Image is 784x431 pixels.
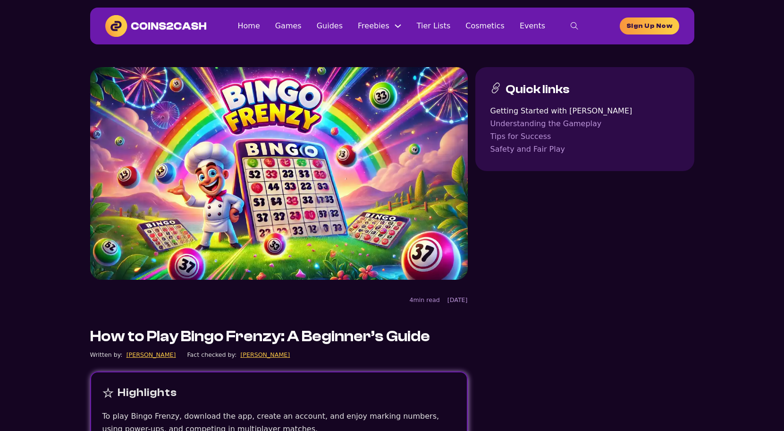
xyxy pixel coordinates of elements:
a: Getting Started with [PERSON_NAME] [490,104,679,117]
button: Freebies Sub menu [394,22,402,30]
div: Written by: [90,350,123,360]
div: [DATE] [447,295,468,305]
a: [PERSON_NAME] [126,350,176,360]
a: Home [237,19,260,32]
h3: Quick links [506,82,570,97]
a: Safety and Fair Play [490,143,679,155]
a: Freebies [358,19,389,32]
a: Games [275,19,302,32]
a: Understanding the Gameplay [490,117,679,130]
a: Cosmetics [465,19,505,32]
button: toggle search [560,17,589,35]
div: Highlights [118,384,177,402]
nav: Table of contents [490,104,679,156]
div: 4min read [410,295,440,305]
a: homepage [620,17,679,34]
a: Guides [317,19,343,32]
a: Events [520,19,545,32]
img: Coins2Cash Logo [105,15,207,37]
img: Bingo Frenzy [90,67,468,280]
h1: How to Play Bingo Frenzy: A Beginner’s Guide [90,328,430,346]
div: Fact checked by: [187,350,237,360]
a: Tier Lists [417,19,451,32]
a: Tips for Success [490,130,679,143]
a: [PERSON_NAME] [240,350,290,360]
